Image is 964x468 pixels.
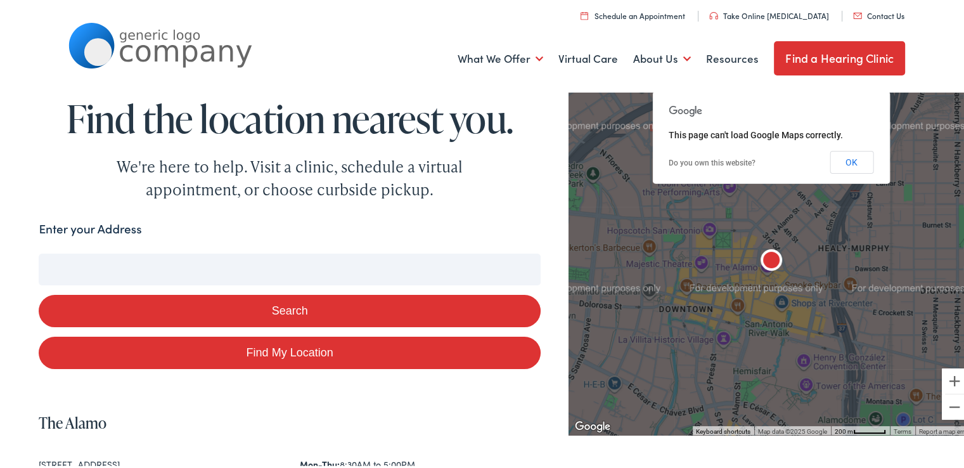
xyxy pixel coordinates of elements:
strong: Mon-Thu: [300,455,340,468]
a: Open this area in Google Maps (opens a new window) [572,416,614,432]
a: Resources [706,33,759,80]
img: utility icon [709,10,718,17]
a: About Us [633,33,691,80]
a: What We Offer [458,33,543,80]
button: Search [39,292,540,325]
a: Schedule an Appointment [581,8,685,18]
button: Keyboard shortcuts [696,425,750,434]
div: We're here to help. Visit a clinic, schedule a virtual appointment, or choose curbside pickup. [87,153,492,198]
a: Find a Hearing Clinic [774,39,905,73]
label: Enter your Address [39,218,141,236]
h1: Find the location nearest you. [39,95,540,137]
a: The Alamo [39,410,106,431]
img: Google [572,416,614,432]
button: Map Scale: 200 m per 48 pixels [831,424,890,432]
a: Terms (opens in new tab) [894,426,911,432]
a: Do you own this website? [669,156,755,165]
a: Contact Us [853,8,904,18]
a: Virtual Care [558,33,618,80]
div: The Alamo [756,244,787,275]
a: Find My Location [39,334,540,367]
img: utility icon [853,10,862,16]
button: OK [830,148,873,171]
span: This page can't load Google Maps correctly. [669,127,843,138]
img: utility icon [581,9,588,17]
span: 200 m [835,426,853,432]
a: Take Online [MEDICAL_DATA] [709,8,829,18]
input: Enter your address or zip code [39,251,540,283]
span: Map data ©2025 Google [758,426,827,432]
